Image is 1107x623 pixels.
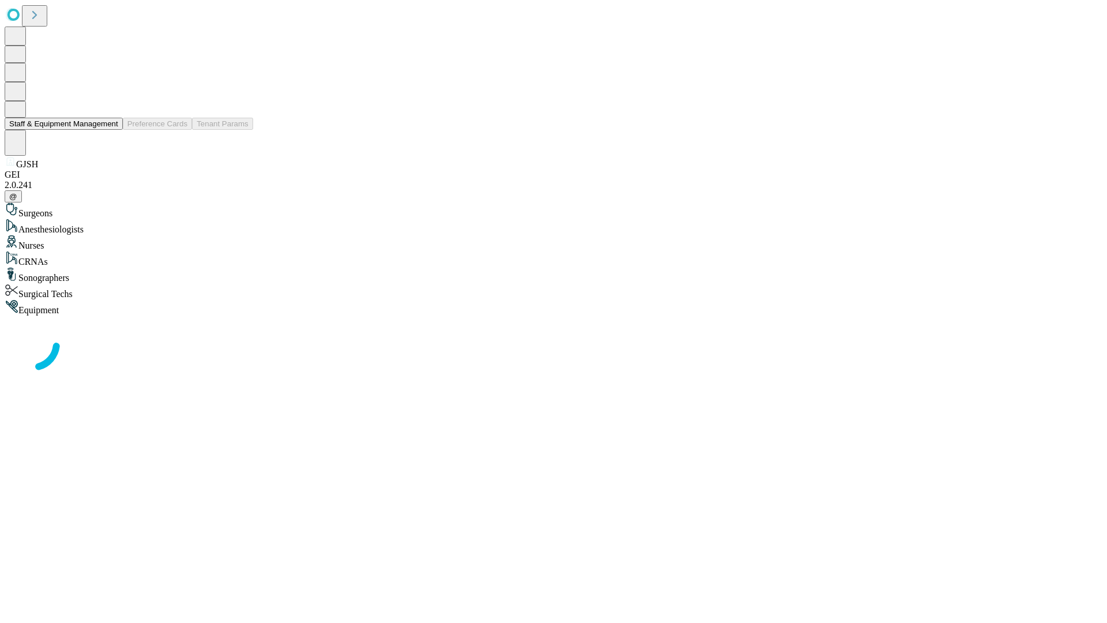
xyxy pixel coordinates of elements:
[5,267,1102,283] div: Sonographers
[5,251,1102,267] div: CRNAs
[192,118,253,130] button: Tenant Params
[5,235,1102,251] div: Nurses
[5,219,1102,235] div: Anesthesiologists
[5,170,1102,180] div: GEI
[9,192,17,201] span: @
[5,283,1102,299] div: Surgical Techs
[16,159,38,169] span: GJSH
[5,118,123,130] button: Staff & Equipment Management
[5,180,1102,190] div: 2.0.241
[5,190,22,202] button: @
[123,118,192,130] button: Preference Cards
[5,202,1102,219] div: Surgeons
[5,299,1102,316] div: Equipment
